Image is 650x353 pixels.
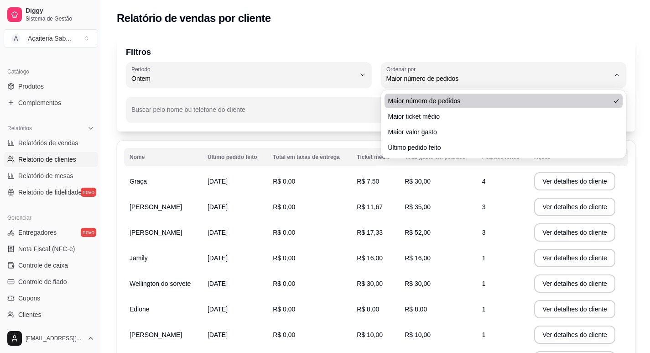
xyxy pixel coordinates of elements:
span: R$ 30,00 [405,280,431,287]
label: Ordenar por [386,65,419,73]
span: Entregadores [18,228,57,237]
button: Ver detalhes do cliente [534,249,615,267]
span: Relatórios [7,125,32,132]
span: Relatório de clientes [18,155,76,164]
span: R$ 30,00 [357,280,383,287]
span: Relatório de fidelidade [18,188,82,197]
span: Ontem [131,74,355,83]
div: Açaiteria Sab ... [28,34,71,43]
button: Ver detalhes do cliente [534,300,615,318]
span: R$ 30,00 [405,178,431,185]
span: R$ 0,00 [273,229,295,236]
span: 1 [482,306,486,313]
button: Ver detalhes do cliente [534,326,615,344]
p: Filtros [126,46,626,58]
span: Sistema de Gestão [26,15,94,22]
span: Wellington do sorvete [130,280,191,287]
span: R$ 10,00 [357,331,383,338]
h2: Relatório de vendas por cliente [117,11,271,26]
span: [DATE] [208,254,228,262]
th: Total em taxas de entrega [267,148,351,166]
th: Último pedido feito [202,148,267,166]
span: Edione [130,306,150,313]
span: Relatórios de vendas [18,138,78,148]
span: R$ 0,00 [273,203,295,211]
span: Controle de fiado [18,277,67,286]
span: [PERSON_NAME] [130,331,182,338]
span: R$ 0,00 [273,306,295,313]
span: [DATE] [208,306,228,313]
span: Graça [130,178,147,185]
span: Último pedido feito [388,143,610,152]
span: R$ 8,00 [405,306,427,313]
label: Período [131,65,153,73]
span: Nota Fiscal (NFC-e) [18,244,75,253]
span: Controle de caixa [18,261,68,270]
span: Maior número de pedidos [388,96,610,105]
span: 1 [482,254,486,262]
span: [DATE] [208,280,228,287]
span: R$ 11,67 [357,203,383,211]
span: Diggy [26,7,94,15]
span: Relatório de mesas [18,171,73,180]
span: R$ 8,00 [357,306,379,313]
span: A [11,34,21,43]
span: [PERSON_NAME] [130,203,182,211]
div: Gerenciar [4,211,98,225]
span: Produtos [18,82,44,91]
span: R$ 10,00 [405,331,431,338]
span: 1 [482,331,486,338]
span: R$ 16,00 [357,254,383,262]
span: 3 [482,229,486,236]
input: Buscar pelo nome ou telefone do cliente [131,109,569,118]
th: Ticket médio [351,148,399,166]
div: Catálogo [4,64,98,79]
span: [EMAIL_ADDRESS][DOMAIN_NAME] [26,335,83,342]
span: [PERSON_NAME] [130,229,182,236]
span: R$ 0,00 [273,331,295,338]
span: 4 [482,178,486,185]
span: 3 [482,203,486,211]
button: Ver detalhes do cliente [534,274,615,293]
th: Nome [124,148,202,166]
span: Jamily [130,254,148,262]
span: Maior valor gasto [388,127,610,137]
span: [DATE] [208,229,228,236]
button: Ver detalhes do cliente [534,223,615,242]
button: Select a team [4,29,98,47]
span: R$ 35,00 [405,203,431,211]
span: Maior ticket médio [388,112,610,121]
span: R$ 0,00 [273,254,295,262]
span: [DATE] [208,178,228,185]
span: 1 [482,280,486,287]
span: R$ 7,50 [357,178,379,185]
button: Ver detalhes do cliente [534,172,615,190]
span: [DATE] [208,331,228,338]
button: Ver detalhes do cliente [534,198,615,216]
span: R$ 52,00 [405,229,431,236]
span: Cupons [18,294,40,303]
span: Complementos [18,98,61,107]
span: [DATE] [208,203,228,211]
span: R$ 0,00 [273,280,295,287]
span: R$ 17,33 [357,229,383,236]
span: Maior número de pedidos [386,74,610,83]
span: R$ 16,00 [405,254,431,262]
span: Clientes [18,310,42,319]
span: R$ 0,00 [273,178,295,185]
